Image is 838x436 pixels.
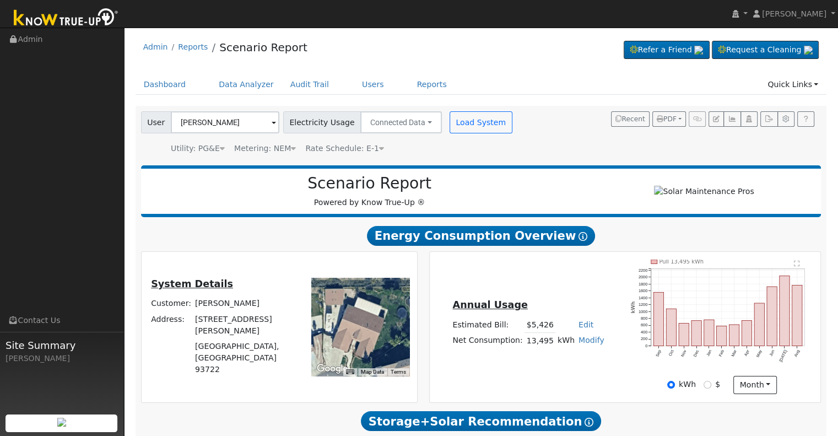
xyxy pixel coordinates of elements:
[641,330,647,335] text: 400
[585,418,593,427] i: Show Help
[667,381,675,389] input: kWh
[742,321,752,346] rect: onclick=""
[715,379,720,390] label: $
[579,320,593,329] a: Edit
[219,41,307,54] a: Scenario Report
[639,309,647,314] text: 1000
[283,111,361,133] span: Electricity Usage
[234,143,296,154] div: Metering: NEM
[450,111,512,133] button: Load System
[652,111,686,127] button: PDF
[794,260,800,267] text: 
[704,381,711,389] input: $
[579,232,587,241] i: Show Help
[624,41,710,60] a: Refer a Friend
[767,287,777,346] rect: onclick=""
[639,302,647,307] text: 1200
[797,111,814,127] a: Help Link
[555,333,576,349] td: kWh
[704,320,714,346] rect: onclick=""
[193,311,296,338] td: [STREET_ADDRESS][PERSON_NAME]
[361,368,384,376] button: Map Data
[804,46,813,55] img: retrieve
[733,376,777,395] button: month
[361,411,601,431] span: Storage+Solar Recommendation
[451,333,525,349] td: Net Consumption:
[691,321,701,346] rect: onclick=""
[679,379,696,390] label: kWh
[6,353,118,364] div: [PERSON_NAME]
[149,311,193,338] td: Address:
[141,111,171,133] span: User
[657,115,677,123] span: PDF
[147,174,593,208] div: Powered by Know True-Up ®
[792,286,802,346] rect: onclick=""
[666,309,676,346] rect: onclick=""
[193,296,296,311] td: [PERSON_NAME]
[639,295,647,300] text: 1400
[679,323,689,346] rect: onclick=""
[391,369,406,375] a: Terms (opens in new tab)
[723,111,740,127] button: Multi-Series Graph
[709,111,724,127] button: Edit User
[694,46,703,55] img: retrieve
[768,349,775,357] text: Jun
[611,111,650,127] button: Recent
[367,226,595,246] span: Energy Consumption Overview
[639,288,647,293] text: 1600
[639,268,647,273] text: 2200
[641,316,647,321] text: 800
[452,299,527,310] u: Annual Usage
[178,42,208,51] a: Reports
[171,143,225,154] div: Utility: PG&E
[525,317,555,333] td: $5,426
[8,6,124,31] img: Know True-Up
[655,349,662,358] text: Sep
[718,349,725,357] text: Feb
[680,349,688,358] text: Nov
[6,338,118,353] span: Site Summary
[705,349,712,357] text: Jan
[659,259,704,265] text: Pull 13,495 kWh
[645,343,647,348] text: 0
[282,74,337,95] a: Audit Trail
[639,282,647,287] text: 1800
[780,276,790,346] rect: onclick=""
[777,111,794,127] button: Settings
[314,362,350,376] a: Open this area in Google Maps (opens a new window)
[712,41,819,60] a: Request a Cleaning
[668,349,675,357] text: Oct
[743,349,750,357] text: Apr
[193,338,296,377] td: [GEOGRAPHIC_DATA], [GEOGRAPHIC_DATA] 93722
[778,349,788,363] text: [DATE]
[631,302,636,314] text: kWh
[755,349,763,358] text: May
[525,333,555,349] td: 13,495
[729,325,739,346] rect: onclick=""
[653,292,663,346] rect: onclick=""
[760,111,777,127] button: Export Interval Data
[346,368,354,376] button: Keyboard shortcuts
[136,74,194,95] a: Dashboard
[451,317,525,333] td: Estimated Bill:
[314,362,350,376] img: Google
[149,296,193,311] td: Customer:
[409,74,455,95] a: Reports
[579,336,604,345] a: Modify
[57,418,66,427] img: retrieve
[639,274,647,279] text: 2000
[740,111,758,127] button: Login As
[754,303,764,346] rect: onclick=""
[641,336,647,341] text: 200
[793,349,801,358] text: Aug
[151,278,233,289] u: System Details
[731,349,738,358] text: Mar
[641,322,647,327] text: 600
[354,74,392,95] a: Users
[654,186,754,197] img: Solar Maintenance Pros
[210,74,282,95] a: Data Analyzer
[143,42,168,51] a: Admin
[759,74,826,95] a: Quick Links
[171,111,279,133] input: Select a User
[152,174,587,193] h2: Scenario Report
